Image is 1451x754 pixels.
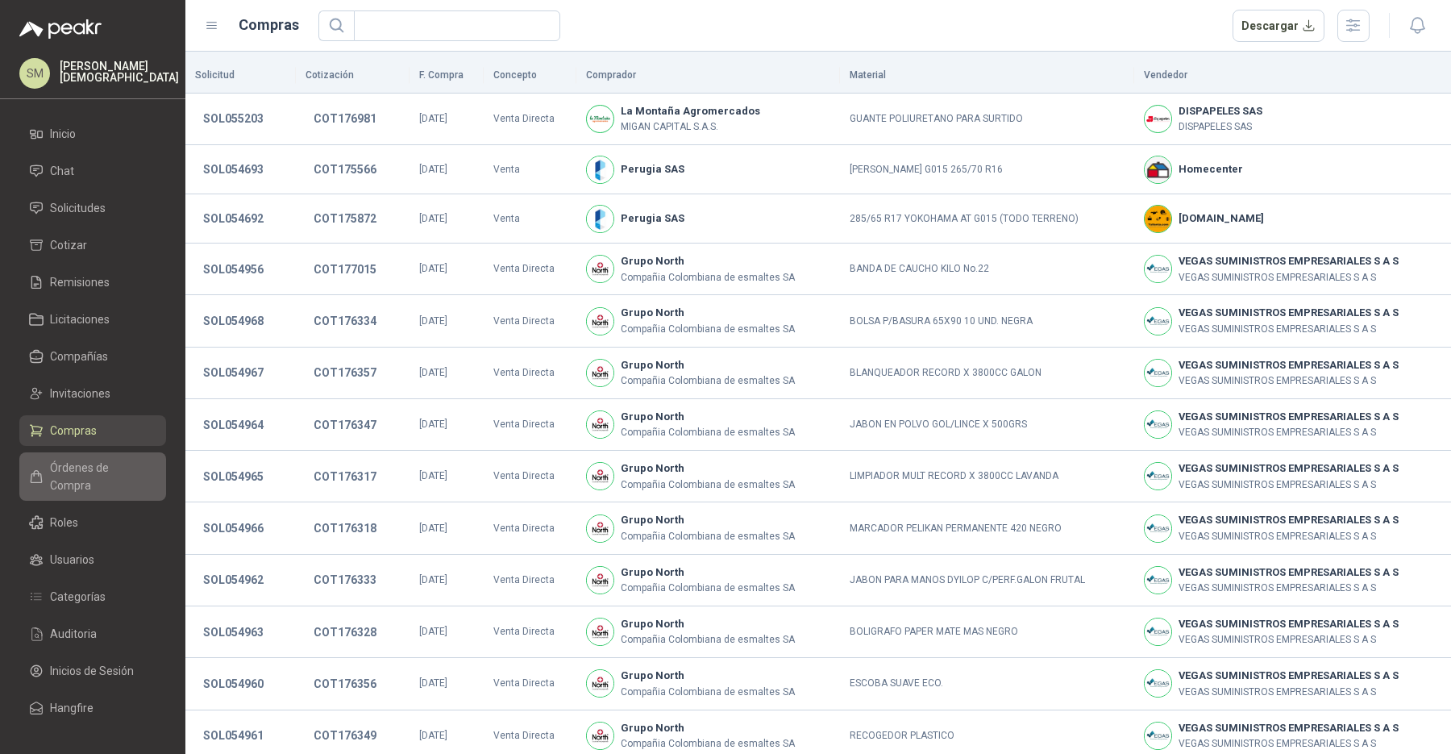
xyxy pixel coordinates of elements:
[185,58,296,94] th: Solicitud
[50,236,87,254] span: Cotizar
[195,204,272,233] button: SOL054692
[50,514,78,531] span: Roles
[419,574,447,585] span: [DATE]
[50,273,110,291] span: Remisiones
[840,555,1134,606] td: JABON PARA MANOS DYILOP C/PERF.GALON FRUTAL
[576,58,840,94] th: Comprador
[1145,308,1171,335] img: Company Logo
[1179,668,1399,684] b: VEGAS SUMINISTROS EMPRESARIALES S A S
[484,58,577,94] th: Concepto
[419,113,447,124] span: [DATE]
[1179,564,1399,581] b: VEGAS SUMINISTROS EMPRESARIALES S A S
[1179,460,1399,477] b: VEGAS SUMINISTROS EMPRESARIALES S A S
[195,669,272,698] button: SOL054960
[621,477,795,493] p: Compañia Colombiana de esmaltes SA
[621,253,795,269] b: Grupo North
[195,565,272,594] button: SOL054962
[19,693,166,723] a: Hangfire
[621,161,684,177] b: Perugia SAS
[19,304,166,335] a: Licitaciones
[419,523,447,534] span: [DATE]
[621,460,795,477] b: Grupo North
[1145,515,1171,542] img: Company Logo
[621,685,795,700] p: Compañia Colombiana de esmaltes SA
[484,658,577,710] td: Venta Directa
[1179,322,1399,337] p: VEGAS SUMINISTROS EMPRESARIALES S A S
[50,125,76,143] span: Inicio
[621,119,760,135] p: MIGAN CAPITAL S.A.S.
[621,103,760,119] b: La Montaña Agromercados
[1179,685,1399,700] p: VEGAS SUMINISTROS EMPRESARIALES S A S
[195,155,272,184] button: SOL054693
[1145,206,1171,232] img: Company Logo
[50,699,94,717] span: Hangfire
[1145,567,1171,594] img: Company Logo
[621,720,795,736] b: Grupo North
[484,502,577,554] td: Venta Directa
[50,310,110,328] span: Licitaciones
[840,399,1134,451] td: JABON EN POLVO GOL/LINCE X 500GRS
[840,244,1134,295] td: BANDA DE CAUCHO KILO No.22
[50,588,106,606] span: Categorías
[19,341,166,372] a: Compañías
[587,206,613,232] img: Company Logo
[306,306,385,335] button: COT176334
[621,616,795,632] b: Grupo North
[419,315,447,327] span: [DATE]
[419,367,447,378] span: [DATE]
[419,213,447,224] span: [DATE]
[1179,357,1399,373] b: VEGAS SUMINISTROS EMPRESARIALES S A S
[410,58,483,94] th: F. Compra
[621,529,795,544] p: Compañia Colombiana de esmaltes SA
[306,669,385,698] button: COT176356
[840,295,1134,347] td: BOLSA P/BASURA 65X90 10 UND. NEGRA
[419,626,447,637] span: [DATE]
[419,677,447,689] span: [DATE]
[195,358,272,387] button: SOL054967
[195,255,272,284] button: SOL054956
[484,295,577,347] td: Venta Directa
[306,410,385,439] button: COT176347
[1134,58,1451,94] th: Vendedor
[419,419,447,430] span: [DATE]
[306,155,385,184] button: COT175566
[306,204,385,233] button: COT175872
[587,619,613,645] img: Company Logo
[587,156,613,183] img: Company Logo
[195,721,272,750] button: SOL054961
[296,58,410,94] th: Cotización
[306,255,385,284] button: COT177015
[306,358,385,387] button: COT176357
[195,618,272,647] button: SOL054963
[19,267,166,298] a: Remisiones
[419,164,447,175] span: [DATE]
[587,308,613,335] img: Company Logo
[621,581,795,596] p: Compañia Colombiana de esmaltes SA
[1179,720,1399,736] b: VEGAS SUMINISTROS EMPRESARIALES S A S
[1145,360,1171,386] img: Company Logo
[621,736,795,752] p: Compañia Colombiana de esmaltes SA
[484,348,577,399] td: Venta Directa
[840,145,1134,194] td: [PERSON_NAME] G015 265/70 R16
[1233,10,1325,42] button: Descargar
[1145,256,1171,282] img: Company Logo
[19,193,166,223] a: Solicitudes
[50,662,134,680] span: Inicios de Sesión
[50,385,110,402] span: Invitaciones
[484,555,577,606] td: Venta Directa
[19,619,166,649] a: Auditoria
[587,463,613,489] img: Company Logo
[1179,210,1264,227] b: [DOMAIN_NAME]
[1145,723,1171,749] img: Company Logo
[419,730,447,741] span: [DATE]
[1179,409,1399,425] b: VEGAS SUMINISTROS EMPRESARIALES S A S
[50,348,108,365] span: Compañías
[195,104,272,133] button: SOL055203
[1145,619,1171,645] img: Company Logo
[587,670,613,697] img: Company Logo
[621,512,795,528] b: Grupo North
[587,256,613,282] img: Company Logo
[1145,106,1171,132] img: Company Logo
[840,194,1134,244] td: 285/65 R17 YOKOHAMA AT G015 (TODO TERRENO)
[306,462,385,491] button: COT176317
